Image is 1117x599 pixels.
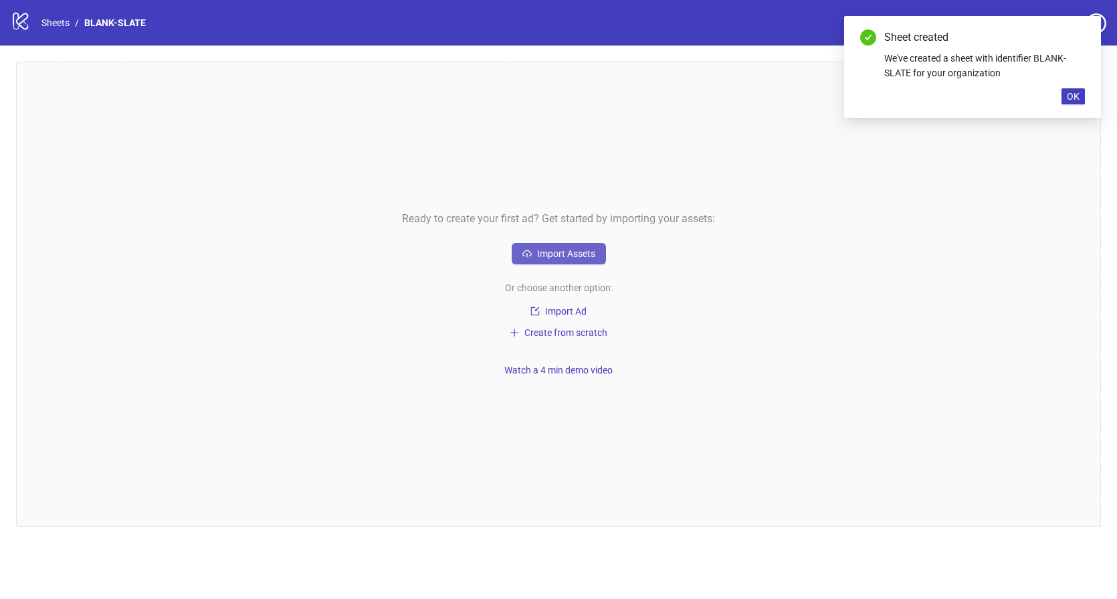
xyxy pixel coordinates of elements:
[884,51,1085,80] div: We've created a sheet with identifier BLANK-SLATE for your organization
[1070,29,1085,44] a: Close
[522,249,532,258] span: cloud-upload
[512,243,606,264] button: Import Assets
[524,327,607,338] span: Create from scratch
[530,307,540,316] span: import
[504,365,613,375] span: Watch a 4 min demo video
[499,362,618,378] button: Watch a 4 min demo video
[1086,13,1106,33] span: question-circle
[510,328,519,337] span: plus
[884,29,1085,46] div: Sheet created
[545,306,587,317] span: Import Ad
[512,303,605,319] button: Import Ad
[82,15,148,30] a: BLANK-SLATE
[75,15,79,30] li: /
[1067,91,1080,102] span: OK
[537,248,595,259] span: Import Assets
[1011,13,1081,35] a: Settings
[1061,88,1085,104] button: OK
[505,280,613,295] span: Or choose another option:
[402,210,715,227] span: Ready to create your first ad? Get started by importing your assets:
[39,15,72,30] a: Sheets
[504,325,613,341] button: Create from scratch
[860,29,876,46] span: check-circle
